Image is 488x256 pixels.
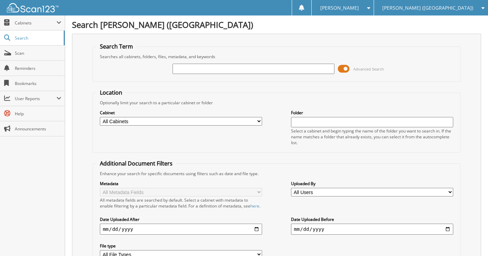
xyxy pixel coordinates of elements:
label: Cabinet [100,110,262,116]
label: Metadata [100,181,262,186]
label: Uploaded By [291,181,453,186]
legend: Additional Document Filters [96,160,176,167]
span: Reminders [15,65,61,71]
span: Bookmarks [15,81,61,86]
span: Advanced Search [353,66,384,72]
span: [PERSON_NAME] ([GEOGRAPHIC_DATA]) [382,6,473,10]
input: start [100,224,262,235]
div: Searches all cabinets, folders, files, metadata, and keywords [96,54,456,60]
label: Date Uploaded After [100,216,262,222]
a: here [250,203,259,209]
span: Search [15,35,60,41]
label: Folder [291,110,453,116]
div: Select a cabinet and begin typing the name of the folder you want to search in. If the name match... [291,128,453,146]
legend: Search Term [96,43,136,50]
span: User Reports [15,96,56,102]
span: Cabinets [15,20,56,26]
legend: Location [96,89,126,96]
img: scan123-logo-white.svg [7,3,59,12]
input: end [291,224,453,235]
label: File type [100,243,262,249]
h1: Search [PERSON_NAME] ([GEOGRAPHIC_DATA]) [72,19,481,30]
div: Enhance your search for specific documents using filters such as date and file type. [96,171,456,177]
div: All metadata fields are searched by default. Select a cabinet with metadata to enable filtering b... [100,197,262,209]
span: [PERSON_NAME] [320,6,359,10]
span: Scan [15,50,61,56]
span: Announcements [15,126,61,132]
label: Date Uploaded Before [291,216,453,222]
div: Optionally limit your search to a particular cabinet or folder [96,100,456,106]
span: Help [15,111,61,117]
